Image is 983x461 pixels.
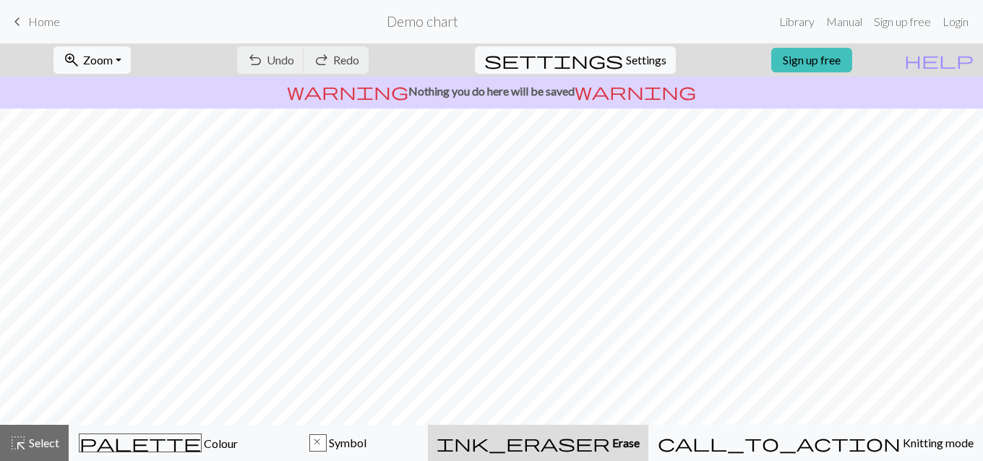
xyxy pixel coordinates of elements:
button: Knitting mode [648,425,983,461]
h2: Demo chart [387,13,458,30]
a: Login [937,7,974,36]
span: settings [484,50,623,70]
a: Sign up free [771,48,852,72]
span: Colour [202,436,238,450]
span: call_to_action [658,433,901,453]
button: SettingsSettings [475,46,676,74]
span: Settings [626,51,666,69]
span: Erase [610,436,640,449]
button: Erase [428,425,648,461]
a: Library [773,7,820,36]
span: ink_eraser [437,433,610,453]
button: Zoom [53,46,131,74]
span: Knitting mode [901,436,974,449]
span: palette [80,433,201,453]
div: x [310,435,326,452]
span: Select [27,436,59,449]
button: Colour [69,425,249,461]
a: Manual [820,7,868,36]
span: Home [28,14,60,28]
a: Sign up free [868,7,937,36]
span: Zoom [83,53,113,67]
i: Settings [484,51,623,69]
button: x Symbol [249,425,429,461]
p: Nothing you do here will be saved [6,83,977,100]
span: highlight_alt [9,433,27,453]
a: Home [9,9,60,34]
span: help [904,50,974,70]
span: warning [287,81,408,101]
span: keyboard_arrow_left [9,12,26,32]
span: Symbol [327,436,366,449]
span: zoom_in [63,50,80,70]
span: warning [575,81,696,101]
